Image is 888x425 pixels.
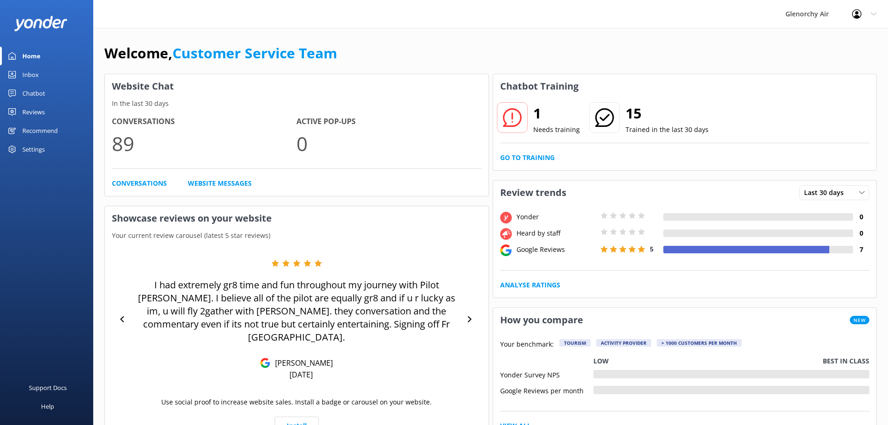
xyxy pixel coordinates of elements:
[22,84,45,103] div: Chatbot
[493,308,590,332] h3: How you compare
[22,47,41,65] div: Home
[260,358,270,368] img: Google Reviews
[500,370,593,378] div: Yonder Survey NPS
[823,356,869,366] p: Best in class
[172,43,337,63] a: Customer Service Team
[500,280,560,290] a: Analyse Ratings
[131,279,463,344] p: I had extremely gr8 time and fun throughout my journey with Pilot [PERSON_NAME]. I believe all of...
[105,230,489,241] p: Your current review carousel (latest 5 star reviews)
[105,206,489,230] h3: Showcase reviews on your website
[112,178,167,188] a: Conversations
[596,339,651,347] div: Activity Provider
[105,98,489,109] p: In the last 30 days
[850,316,869,324] span: New
[112,128,296,159] p: 89
[626,102,709,125] h2: 15
[105,74,489,98] h3: Website Chat
[500,386,593,394] div: Google Reviews per month
[22,65,39,84] div: Inbox
[804,188,849,198] span: Last 30 days
[22,140,45,159] div: Settings
[514,212,598,222] div: Yonder
[41,397,54,416] div: Help
[559,339,591,347] div: Tourism
[533,125,580,135] p: Needs training
[104,42,337,64] h1: Welcome,
[112,116,296,128] h4: Conversations
[296,116,481,128] h4: Active Pop-ups
[650,244,654,253] span: 5
[270,358,333,368] p: [PERSON_NAME]
[289,369,313,380] p: [DATE]
[533,102,580,125] h2: 1
[626,125,709,135] p: Trained in the last 30 days
[29,378,67,397] div: Support Docs
[14,16,68,31] img: yonder-white-logo.png
[500,153,555,163] a: Go to Training
[161,397,432,407] p: Use social proof to increase website sales. Install a badge or carousel on your website.
[514,244,598,255] div: Google Reviews
[296,128,481,159] p: 0
[493,74,585,98] h3: Chatbot Training
[22,121,58,140] div: Recommend
[22,103,45,121] div: Reviews
[493,181,573,205] h3: Review trends
[657,339,742,347] div: > 1000 customers per month
[188,178,252,188] a: Website Messages
[853,228,869,238] h4: 0
[500,339,554,350] p: Your benchmark:
[853,244,869,255] h4: 7
[514,228,598,238] div: Heard by staff
[593,356,609,366] p: Low
[853,212,869,222] h4: 0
